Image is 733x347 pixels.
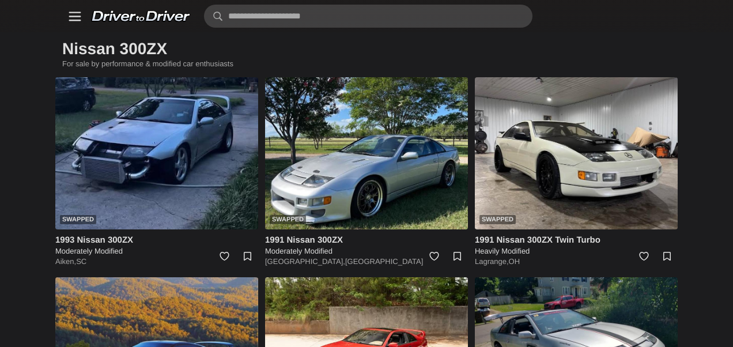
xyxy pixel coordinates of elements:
a: Swapped [55,77,258,229]
p: For sale by performance & modified car enthusiasts [55,59,678,77]
a: Swapped [265,77,468,229]
div: Swapped [60,215,96,224]
a: Lagrange, [475,257,509,266]
div: Swapped [479,215,516,224]
h5: Moderately Modified [265,246,468,257]
img: 1991 Nissan 300ZX Twin Turbo for sale [475,77,678,229]
a: Aiken, [55,257,76,266]
a: [GEOGRAPHIC_DATA], [265,257,345,266]
a: SC [76,257,86,266]
div: Swapped [270,215,306,224]
a: 1991 Nissan 300ZX Twin Turbo Heavily Modified [475,234,678,257]
h5: Heavily Modified [475,246,678,257]
img: 1993 Nissan 300ZX for sale [55,77,258,229]
a: 1991 Nissan 300ZX Moderately Modified [265,234,468,257]
a: 1993 Nissan 300ZX Moderately Modified [55,234,258,257]
h5: Moderately Modified [55,246,258,257]
h4: 1993 Nissan 300ZX [55,234,258,246]
h4: 1991 Nissan 300ZX [265,234,468,246]
h1: Nissan 300ZX [55,32,678,66]
img: 1991 Nissan 300ZX for sale [265,77,468,229]
h4: 1991 Nissan 300ZX Twin Turbo [475,234,678,246]
a: OH [509,257,520,266]
a: Swapped [475,77,678,229]
a: [GEOGRAPHIC_DATA] [345,257,423,266]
